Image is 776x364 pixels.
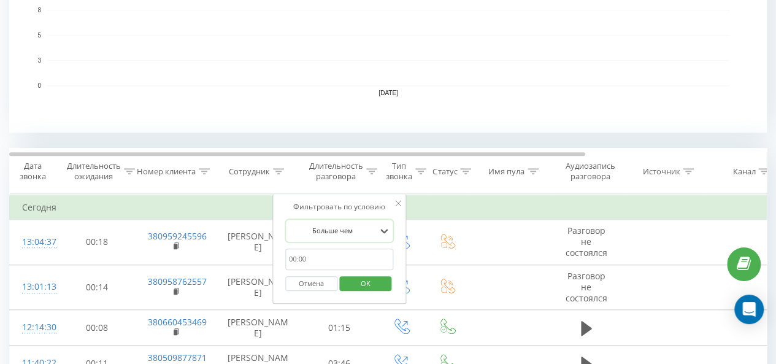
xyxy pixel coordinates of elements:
[67,161,121,182] div: Длительность ожидания
[378,90,398,96] text: [DATE]
[59,310,136,346] td: 00:08
[386,161,412,182] div: Тип звонка
[148,352,207,363] a: 380509877871
[285,201,393,213] div: Фильтровать по условию
[22,316,47,339] div: 12:14:30
[309,161,363,182] div: Длительность разговора
[22,230,47,254] div: 13:04:37
[59,220,136,265] td: 00:18
[285,276,337,292] button: Отмена
[339,276,391,292] button: OK
[148,276,207,287] a: 380958762557
[22,275,47,299] div: 13:01:13
[37,7,41,14] text: 8
[348,274,383,293] span: OK
[215,265,301,310] td: [PERSON_NAME]
[488,166,524,177] div: Имя пула
[215,310,301,346] td: [PERSON_NAME]
[229,166,270,177] div: Сотрудник
[148,230,207,242] a: 380959245596
[301,310,378,346] td: 01:15
[215,220,301,265] td: [PERSON_NAME]
[566,270,607,304] span: Разговор не состоялся
[37,82,41,89] text: 0
[732,166,755,177] div: Канал
[642,166,680,177] div: Источник
[10,161,55,182] div: Дата звонка
[734,295,764,324] div: Open Intercom Messenger
[432,166,457,177] div: Статус
[37,32,41,39] text: 5
[59,265,136,310] td: 00:14
[285,249,393,270] input: 00:00
[560,161,620,182] div: Аудиозапись разговора
[148,316,207,328] a: 380660453469
[37,57,41,64] text: 3
[137,166,196,177] div: Номер клиента
[566,225,607,258] span: Разговор не состоялся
